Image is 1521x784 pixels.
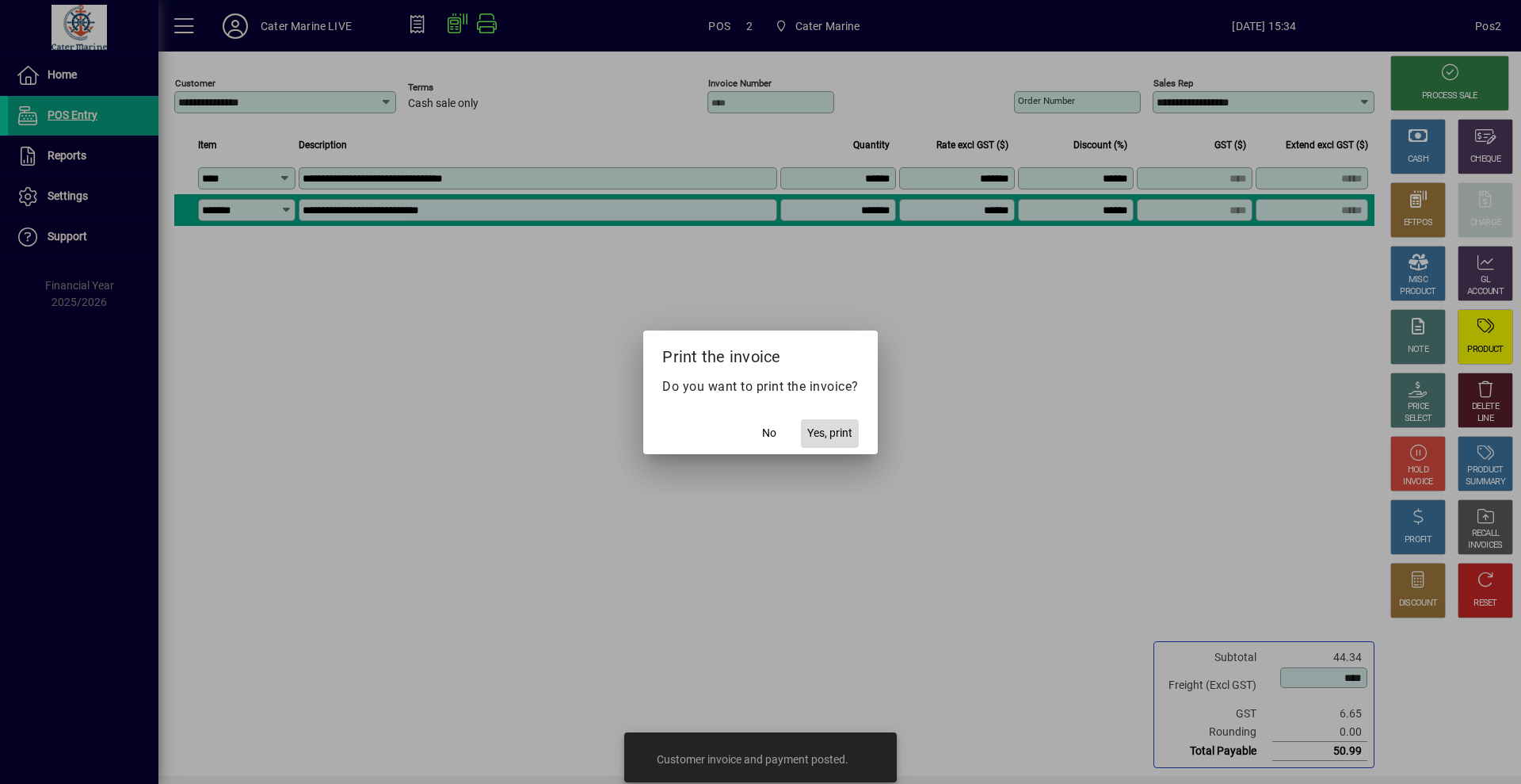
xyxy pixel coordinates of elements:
span: No [762,425,776,442]
button: Yes, print [801,419,859,448]
button: No [744,419,795,448]
p: Do you want to print the invoice? [662,377,859,396]
h2: Print the invoice [643,331,878,377]
span: Yes, print [807,425,852,442]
